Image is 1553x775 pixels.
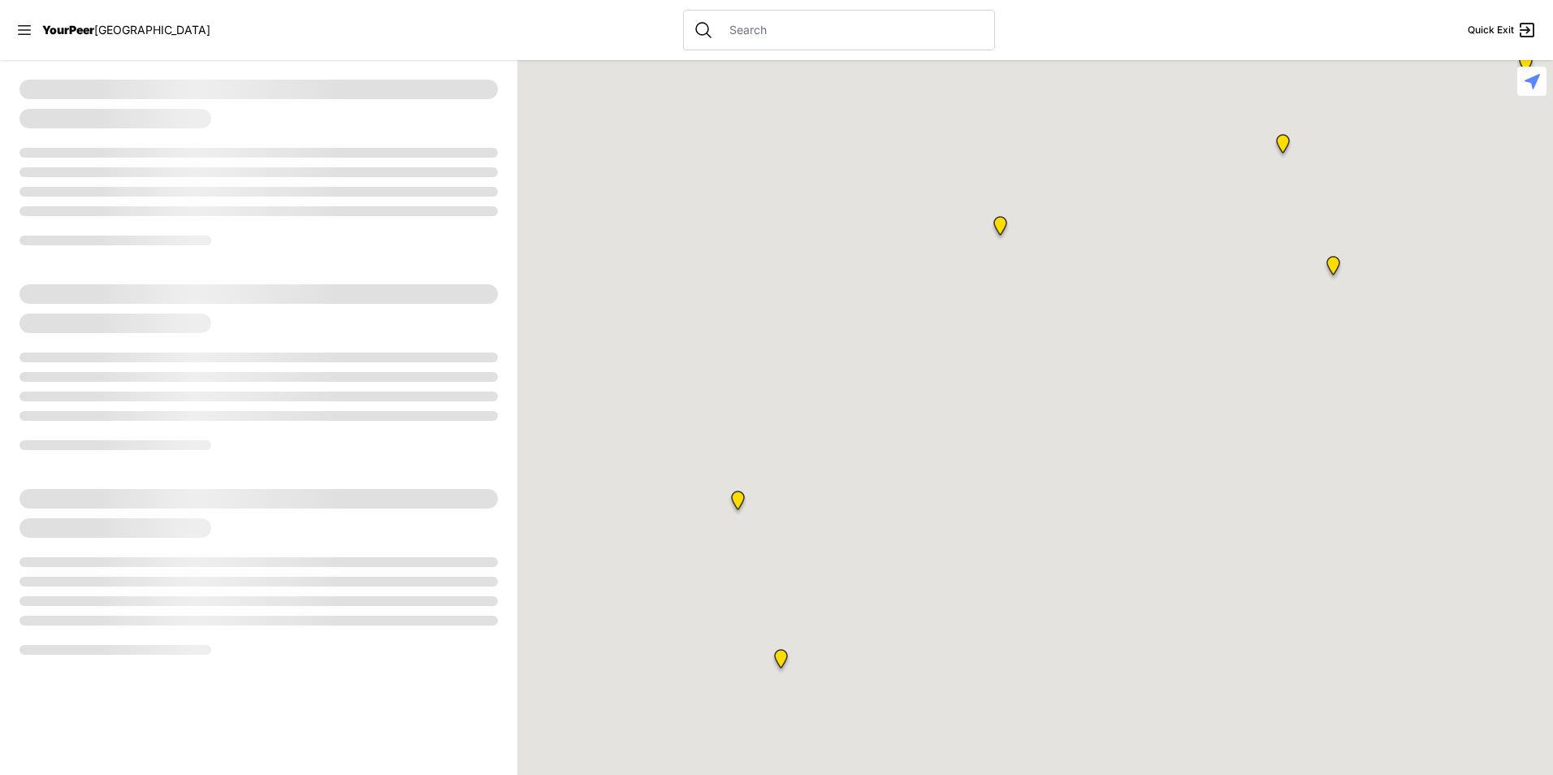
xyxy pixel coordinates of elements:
div: Administrative Office, No Walk-Ins [728,491,748,517]
span: [GEOGRAPHIC_DATA] [94,23,210,37]
span: Quick Exit [1468,24,1514,37]
div: Hamilton Senior Center [771,649,791,675]
div: Trinity Lutheran Church [990,216,1010,242]
div: 820 MRT Residential Chemical Dependence Treatment Program [1273,134,1293,160]
div: Bailey House, Inc. [1516,54,1536,80]
input: Search [720,22,984,38]
a: Quick Exit [1468,20,1537,40]
span: YourPeer [42,23,94,37]
a: YourPeer[GEOGRAPHIC_DATA] [42,25,210,35]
